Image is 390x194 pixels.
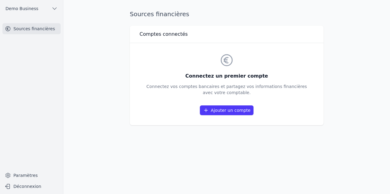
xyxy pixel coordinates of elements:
h1: Sources financières [130,10,189,18]
a: Sources financières [2,23,61,34]
button: Demo Business [2,4,61,13]
a: Ajouter un compte [200,105,253,115]
button: Déconnexion [2,181,61,191]
span: Demo Business [5,5,38,12]
h3: Connectez un premier compte [147,72,307,80]
h3: Comptes connectés [140,31,188,38]
a: Paramètres [2,170,61,180]
p: Connectez vos comptes bancaires et partagez vos informations financières avec votre comptable. [147,83,307,96]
